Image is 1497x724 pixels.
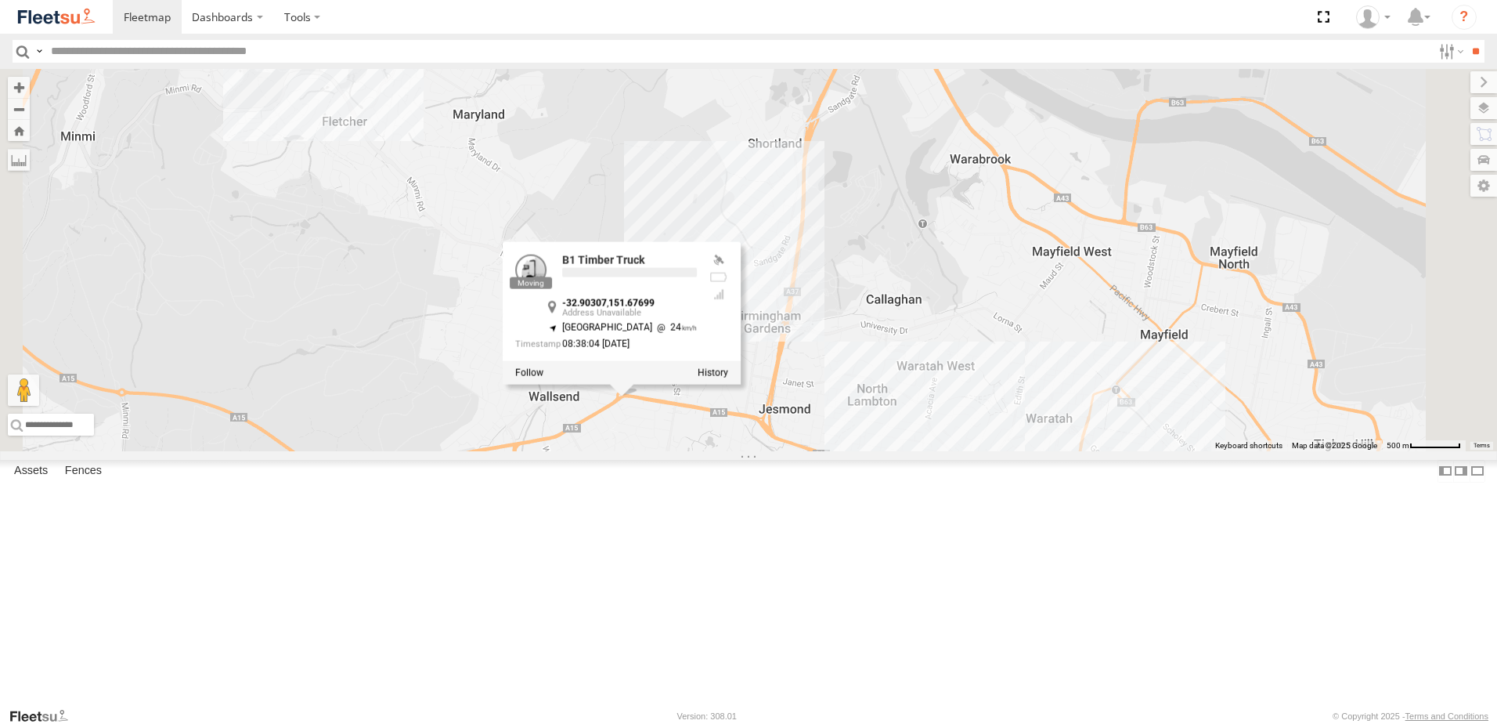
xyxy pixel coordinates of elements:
[1470,460,1485,483] label: Hide Summary Table
[1215,440,1282,451] button: Keyboard shortcuts
[698,367,728,378] label: View Asset History
[608,298,655,309] strong: 151.67699
[1474,443,1490,449] a: Terms (opens in new tab)
[709,271,728,284] div: No battery health information received from this device.
[8,77,30,98] button: Zoom in
[1453,460,1469,483] label: Dock Summary Table to the Right
[709,288,728,301] div: Last Event GSM Signal Strength
[8,375,39,406] button: Drag Pegman onto the map to open Street View
[1470,175,1497,197] label: Map Settings
[6,460,56,482] label: Assets
[1437,460,1453,483] label: Dock Summary Table to the Left
[562,298,607,309] strong: -32.90307
[652,322,697,333] span: 24
[709,255,728,267] div: Valid GPS Fix
[515,367,543,378] label: Realtime tracking of Asset
[33,40,45,63] label: Search Query
[57,460,110,482] label: Fences
[562,299,697,318] div: ,
[515,339,697,352] div: Date/time of location update
[1292,441,1377,450] span: Map data ©2025 Google
[1452,5,1477,30] i: ?
[562,255,697,266] div: B1 Timber Truck
[1387,441,1409,450] span: 500 m
[677,711,737,721] div: Version: 308.01
[8,149,30,171] label: Measure
[1351,5,1396,29] div: Matt Curtis
[9,708,81,724] a: Visit our Website
[1382,440,1466,451] button: Map Scale: 500 m per 62 pixels
[8,98,30,120] button: Zoom out
[1333,711,1488,721] div: © Copyright 2025 -
[562,322,652,333] span: [GEOGRAPHIC_DATA]
[16,6,97,27] img: fleetsu-logo-horizontal.svg
[1405,711,1488,721] a: Terms and Conditions
[8,120,30,141] button: Zoom Home
[1433,40,1466,63] label: Search Filter Options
